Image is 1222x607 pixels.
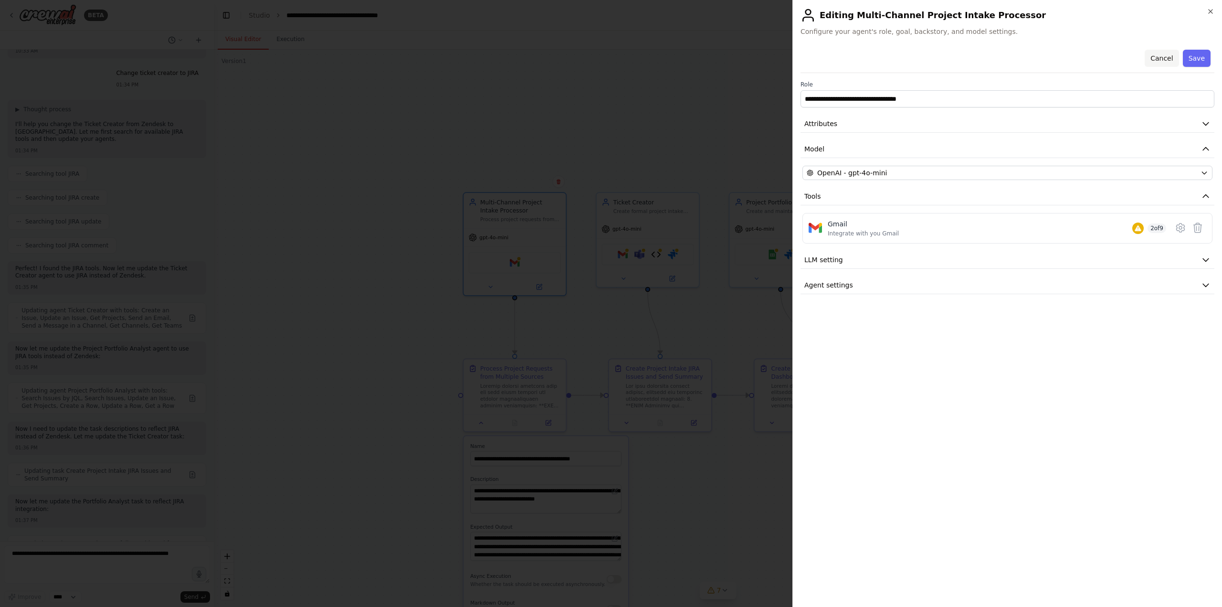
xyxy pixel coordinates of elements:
span: LLM setting [804,255,843,265]
div: Integrate with you Gmail [828,230,899,237]
button: Delete tool [1189,219,1206,236]
span: 2 of 9 [1148,224,1166,233]
span: Configure your agent's role, goal, backstory, and model settings. [801,27,1214,36]
h2: Editing Multi-Channel Project Intake Processor [801,8,1214,23]
span: Attributes [804,119,837,128]
button: LLM setting [801,251,1214,269]
button: Cancel [1145,50,1179,67]
button: Attributes [801,115,1214,133]
button: OpenAI - gpt-4o-mini [802,166,1212,180]
label: Role [801,81,1214,88]
button: Tools [801,188,1214,205]
div: Gmail [828,219,899,229]
button: Agent settings [801,277,1214,294]
span: OpenAI - gpt-4o-mini [817,168,887,178]
span: Model [804,144,824,154]
button: Configure tool [1172,219,1189,236]
button: Model [801,140,1214,158]
button: Save [1183,50,1211,67]
img: Gmail [809,221,822,234]
span: Tools [804,192,821,201]
span: Agent settings [804,280,853,290]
